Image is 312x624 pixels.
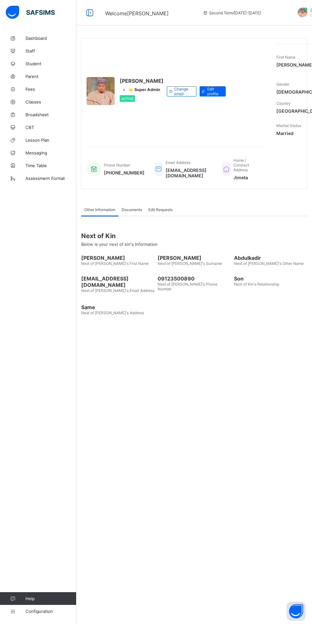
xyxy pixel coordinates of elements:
[158,282,217,291] span: Next of [PERSON_NAME]'s Phone Number
[166,167,212,178] span: [EMAIL_ADDRESS][DOMAIN_NAME]
[233,175,255,180] span: Jimeta
[121,97,133,101] span: Active
[158,275,231,282] span: 09123500890
[25,36,76,41] span: Dashboard
[276,82,289,87] span: Gender
[25,99,76,104] span: Classes
[25,596,76,601] span: Help
[104,170,145,175] span: [PHONE_NUMBER]
[234,261,304,266] span: Next of [PERSON_NAME]'s Other Name
[81,261,149,266] span: Next of [PERSON_NAME]'s First Name
[84,207,115,212] span: Other Information
[234,255,307,261] span: Abdulkadir
[276,101,291,106] span: Country
[148,207,173,212] span: Edit Requests
[158,261,222,266] span: Next of [PERSON_NAME]'s Surname
[81,304,154,310] span: Same
[276,123,301,128] span: Marital Status
[25,176,76,181] span: Assessment Format
[120,78,164,84] span: [PERSON_NAME]
[234,282,279,287] span: Next of Kin's Relationship
[233,158,249,172] span: Home / Contract Address
[276,55,295,60] span: First Name
[203,11,261,15] span: session/term information
[25,138,76,143] span: Lesson Plan
[6,6,55,19] img: safsims
[120,87,164,92] div: •
[174,87,191,96] span: Change email
[207,87,221,96] span: Edit profile
[122,207,142,212] span: Documents
[25,48,76,53] span: Staff
[81,275,154,288] span: [EMAIL_ADDRESS][DOMAIN_NAME]
[166,160,190,165] span: Email Address
[81,310,144,315] span: Next of [PERSON_NAME]'s Address
[105,10,169,17] span: Welcome [PERSON_NAME]
[25,163,76,168] span: Time Table
[104,163,130,167] span: Phone Number
[287,602,306,621] button: Open asap
[158,255,231,261] span: [PERSON_NAME]
[25,125,76,130] span: CBT
[25,87,76,92] span: Fees
[81,232,307,240] span: Next of Kin
[25,61,76,66] span: Student
[25,112,76,117] span: Broadsheet
[25,150,76,155] span: Messaging
[234,275,307,282] span: Son
[81,255,154,261] span: [PERSON_NAME]
[25,74,76,79] span: Parent
[25,609,76,614] span: Configuration
[128,87,160,92] span: ⭐ Super Admin
[81,242,158,247] span: Below is your next of kin's Information
[81,288,154,293] span: Next of [PERSON_NAME]'s Email Address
